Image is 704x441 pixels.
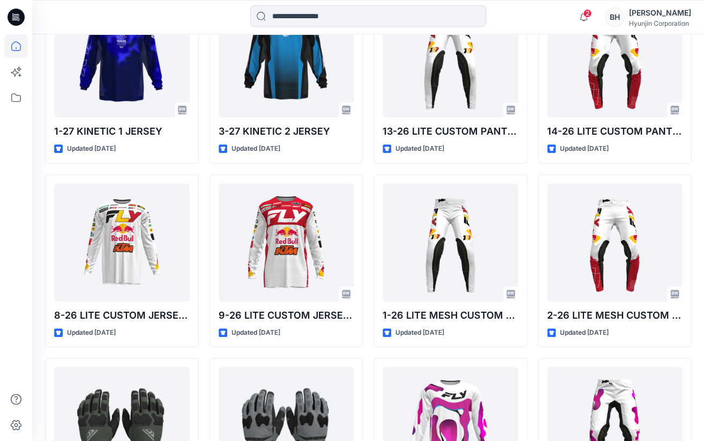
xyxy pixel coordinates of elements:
[67,143,116,155] p: Updated [DATE]
[628,19,691,27] div: Hyunjin Corporation
[583,9,591,18] span: 2
[383,308,518,323] p: 1-26 LITE MESH CUSTOM PANT(RIDER)
[219,124,354,139] p: 3-27 KINETIC 2 JERSEY
[231,143,280,155] p: Updated [DATE]
[67,327,116,339] p: Updated [DATE]
[395,143,444,155] p: Updated [DATE]
[383,124,518,139] p: 13-26 LITE CUSTOM PANT(RIDER)
[547,183,683,302] a: 2-26 LITE MESH CUSTOM PANT(RIDER)
[231,327,280,339] p: Updated [DATE]
[560,143,609,155] p: Updated [DATE]
[628,6,691,19] div: [PERSON_NAME]
[54,183,190,302] a: 8-26 LITE CUSTOM JERSEY(RIDER)
[547,124,683,139] p: 14-26 LITE CUSTOM PANT(RIDER)
[605,8,624,27] div: BH
[219,183,354,302] a: 9-26 LITE CUSTOM JERSEY(RIDER)
[560,327,609,339] p: Updated [DATE]
[219,308,354,323] p: 9-26 LITE CUSTOM JERSEY(RIDER)
[383,183,518,302] a: 1-26 LITE MESH CUSTOM PANT(RIDER)
[54,308,190,323] p: 8-26 LITE CUSTOM JERSEY(RIDER)
[547,308,683,323] p: 2-26 LITE MESH CUSTOM PANT(RIDER)
[54,124,190,139] p: 1-27 KINETIC 1 JERSEY
[395,327,444,339] p: Updated [DATE]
